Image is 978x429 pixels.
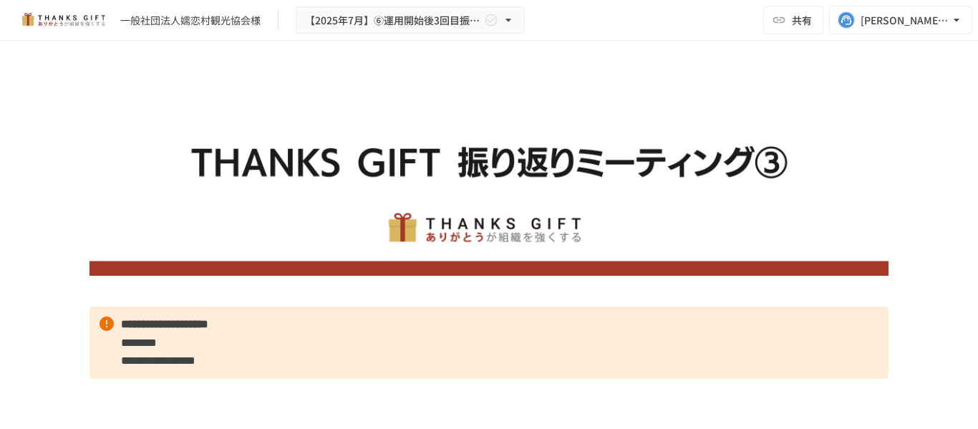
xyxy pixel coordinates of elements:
img: stbW6F7rHXdPxRGlbpcc7gFj51VwHEhmBXBQJnqIxtI [89,76,889,276]
span: 共有 [792,12,812,28]
div: [PERSON_NAME][EMAIL_ADDRESS][DOMAIN_NAME] [861,11,949,29]
img: mMP1OxWUAhQbsRWCurg7vIHe5HqDpP7qZo7fRoNLXQh [17,9,109,32]
div: 一般社団法人嬬恋村観光協会様 [120,13,261,28]
button: 【2025年7月】⑥運用開始後3回目振り返りMTG [296,6,525,34]
button: 共有 [763,6,823,34]
span: 【2025年7月】⑥運用開始後3回目振り返りMTG [305,11,481,29]
button: [PERSON_NAME][EMAIL_ADDRESS][DOMAIN_NAME] [829,6,972,34]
